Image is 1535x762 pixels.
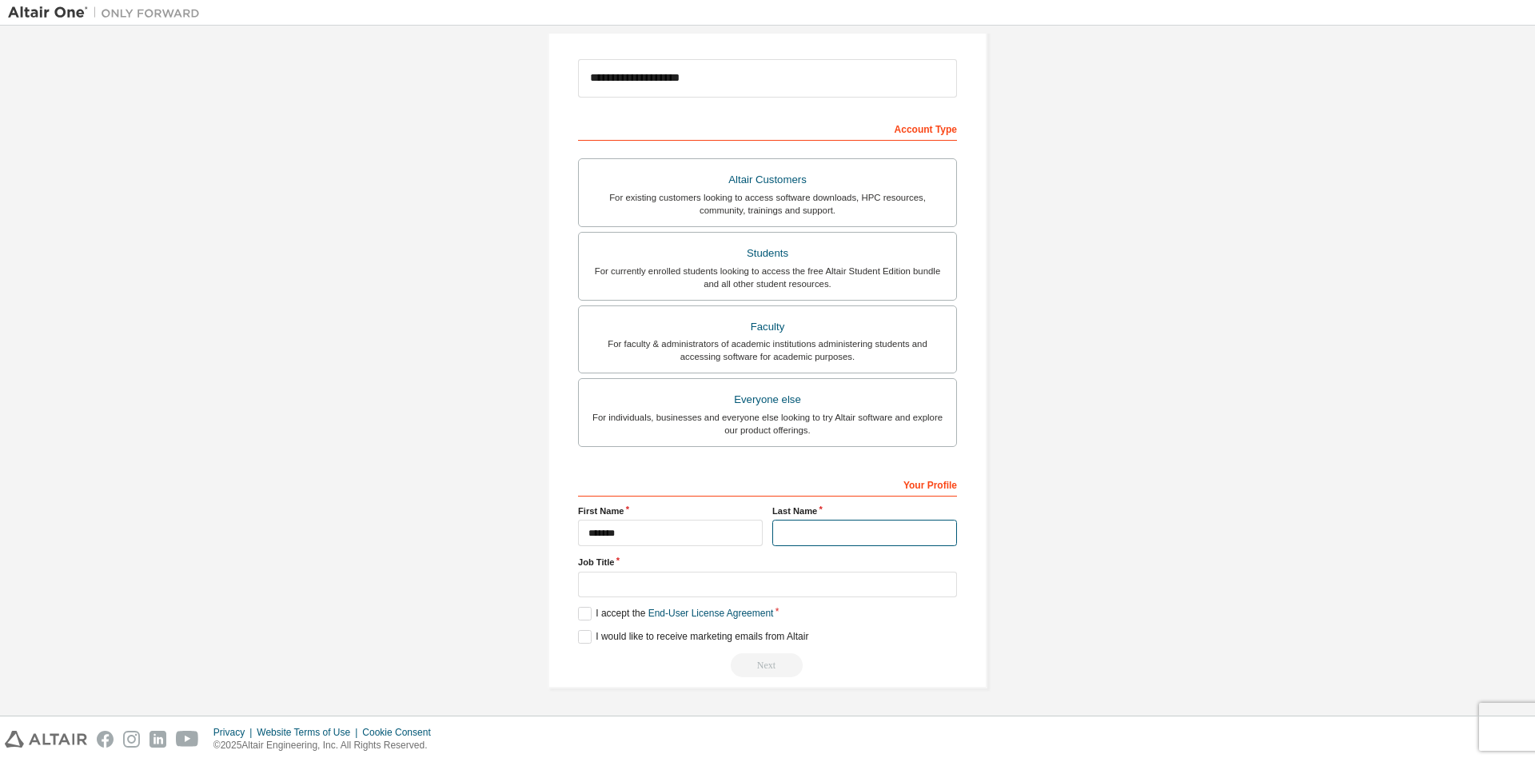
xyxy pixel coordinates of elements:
[8,5,208,21] img: Altair One
[588,337,947,363] div: For faculty & administrators of academic institutions administering students and accessing softwa...
[123,731,140,748] img: instagram.svg
[213,739,441,752] p: © 2025 Altair Engineering, Inc. All Rights Reserved.
[97,731,114,748] img: facebook.svg
[150,731,166,748] img: linkedin.svg
[362,726,440,739] div: Cookie Consent
[648,608,774,619] a: End-User License Agreement
[578,607,773,620] label: I accept the
[257,726,362,739] div: Website Terms of Use
[588,169,947,191] div: Altair Customers
[772,505,957,517] label: Last Name
[578,556,957,569] label: Job Title
[5,731,87,748] img: altair_logo.svg
[578,471,957,497] div: Your Profile
[588,191,947,217] div: For existing customers looking to access software downloads, HPC resources, community, trainings ...
[588,411,947,437] div: For individuals, businesses and everyone else looking to try Altair software and explore our prod...
[588,242,947,265] div: Students
[213,726,257,739] div: Privacy
[578,115,957,141] div: Account Type
[588,316,947,338] div: Faculty
[588,265,947,290] div: For currently enrolled students looking to access the free Altair Student Edition bundle and all ...
[588,389,947,411] div: Everyone else
[176,731,199,748] img: youtube.svg
[578,505,763,517] label: First Name
[578,630,808,644] label: I would like to receive marketing emails from Altair
[578,653,957,677] div: Read and acccept EULA to continue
